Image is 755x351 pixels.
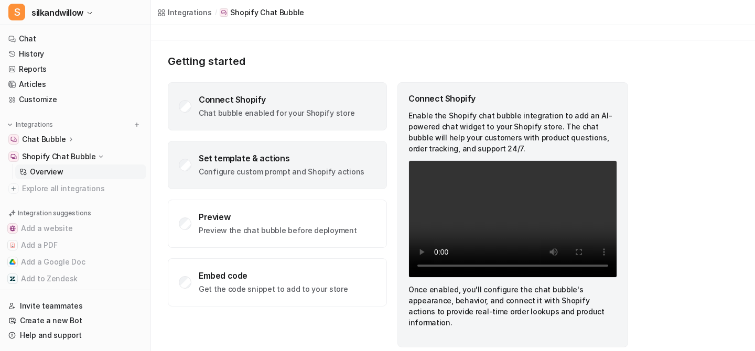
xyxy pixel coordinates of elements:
a: Articles [4,77,146,92]
a: Help and support [4,328,146,343]
a: Invite teammates [4,299,146,313]
a: Reports [4,62,146,76]
p: Integrations [16,120,53,129]
span: S [8,4,25,20]
img: Shopify Chat Bubble [10,153,17,160]
img: explore all integrations [8,183,19,194]
div: Integrations [168,7,212,18]
p: Preview the chat bubble before deployment [199,225,357,236]
img: Add a PDF [9,242,16,248]
a: Create a new Bot [4,313,146,328]
a: History [4,47,146,61]
img: Add a website [9,225,16,232]
video: Your browser does not support the video tag. [408,160,617,278]
a: Overview [15,164,146,179]
p: Get the code snippet to add to your store [199,284,348,294]
a: Customize [4,92,146,107]
p: Integration suggestions [18,209,91,218]
span: / [215,8,217,17]
img: expand menu [6,121,14,128]
button: Integrations [4,119,56,130]
img: Add to Zendesk [9,276,16,282]
button: Add a Google DocAdd a Google Doc [4,254,146,270]
p: Chat bubble enabled for your Shopify store [199,108,354,118]
a: Shopify Chat Bubble [220,7,304,18]
p: Overview [30,167,63,177]
a: Chat [4,31,146,46]
div: Connect Shopify [408,93,617,104]
p: Enable the Shopify chat bubble integration to add an AI-powered chat widget to your Shopify store... [408,110,617,154]
p: Shopify Chat Bubble [230,7,304,18]
div: Embed code [199,270,348,281]
p: Configure custom prompt and Shopify actions [199,167,364,177]
p: Chat Bubble [22,134,66,145]
img: Chat Bubble [10,136,17,142]
button: Add to ZendeskAdd to Zendesk [4,270,146,287]
button: Add a websiteAdd a website [4,220,146,237]
p: Once enabled, you'll configure the chat bubble's appearance, behavior, and connect it with Shopif... [408,284,617,328]
p: Shopify Chat Bubble [22,151,96,162]
span: Explore all integrations [22,180,142,197]
button: Add a PDFAdd a PDF [4,237,146,254]
a: Explore all integrations [4,181,146,196]
img: Add a Google Doc [9,259,16,265]
img: menu_add.svg [133,121,141,128]
span: silkandwillow [31,5,83,20]
div: Preview [199,212,357,222]
a: Integrations [157,7,212,18]
div: Set template & actions [199,153,364,163]
div: Connect Shopify [199,94,354,105]
p: Getting started [168,55,629,68]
